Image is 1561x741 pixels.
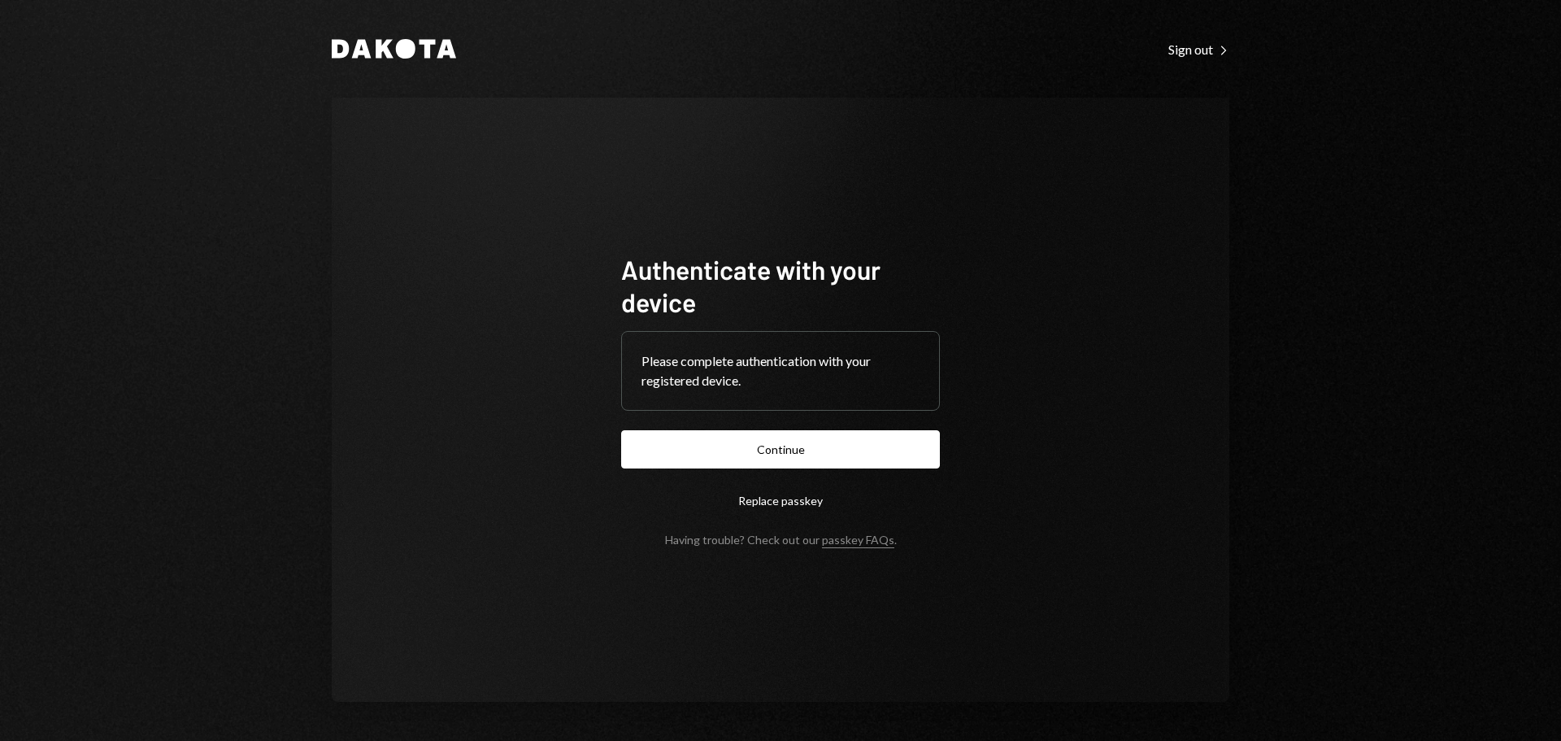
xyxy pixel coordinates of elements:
[665,533,897,547] div: Having trouble? Check out our .
[1168,40,1229,58] a: Sign out
[822,533,894,548] a: passkey FAQs
[621,482,940,520] button: Replace passkey
[1168,41,1229,58] div: Sign out
[621,253,940,318] h1: Authenticate with your device
[641,351,920,390] div: Please complete authentication with your registered device.
[621,430,940,469] button: Continue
